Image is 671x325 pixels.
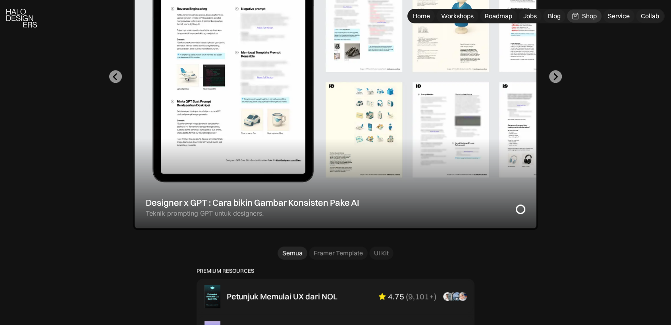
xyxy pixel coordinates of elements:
[197,268,474,274] p: PREMIUM RESOURCES
[523,12,537,20] div: Jobs
[582,12,597,20] div: Shop
[314,249,363,257] div: Framer Template
[441,12,474,20] div: Workshops
[548,12,561,20] div: Blog
[109,70,122,83] button: Go to last slide
[198,280,473,313] a: Petunjuk Memulai UX dari NOL4.75(9,101+)
[608,12,630,20] div: Service
[636,10,664,23] a: Collab
[549,70,562,83] button: Next slide
[641,12,659,20] div: Collab
[227,292,337,301] div: Petunjuk Memulai UX dari NOL
[413,12,430,20] div: Home
[485,12,512,20] div: Roadmap
[603,10,634,23] a: Service
[388,292,404,301] div: 4.75
[543,10,565,23] a: Blog
[282,249,303,257] div: Semua
[406,292,408,301] div: (
[519,10,542,23] a: Jobs
[408,10,435,23] a: Home
[374,249,389,257] div: UI Kit
[436,10,478,23] a: Workshops
[408,292,434,301] div: 9,101+
[480,10,517,23] a: Roadmap
[434,292,436,301] div: )
[567,10,602,23] a: Shop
